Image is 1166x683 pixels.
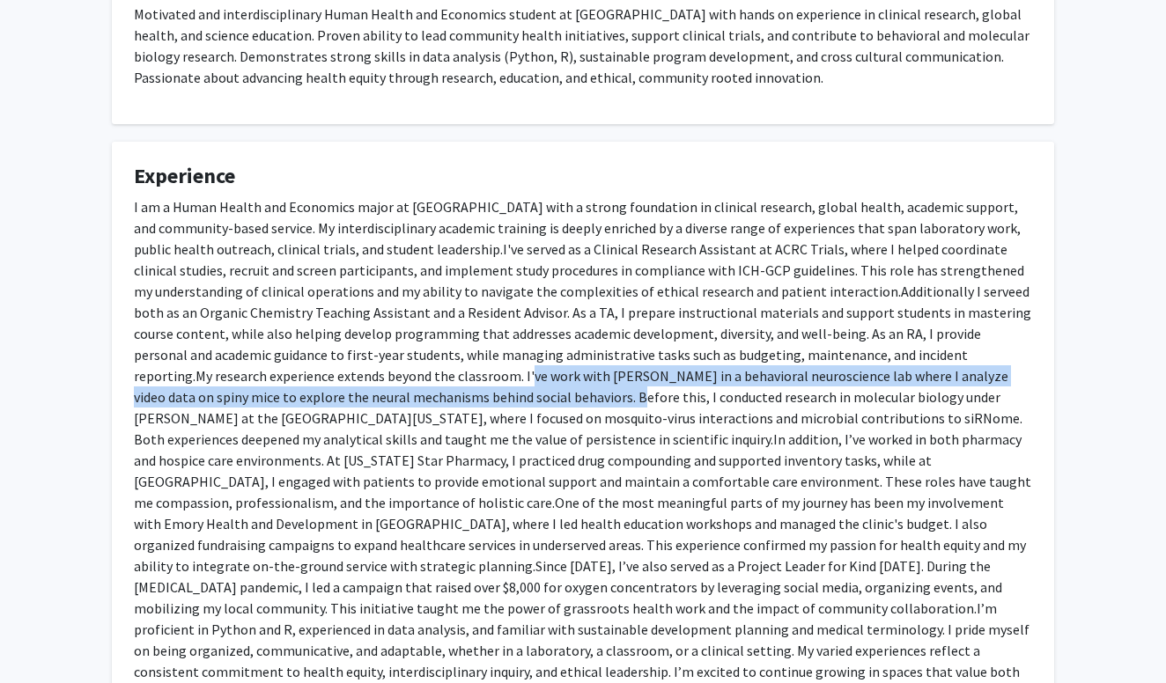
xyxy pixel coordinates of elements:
span: One of the most meaningful parts of my journey has been my involvement with Emory Health and Deve... [134,494,1026,575]
span: Additionally I serveed both as an Organic Chemistry Teaching Assistant and a Resident Advisor. As... [134,283,1031,385]
span: I've served as a Clinical Research Assistant at ACRC Trials, where I helped coordinate clinical s... [134,240,1024,300]
iframe: Chat [13,604,75,670]
span: My research experience extends beyond the classroom. I've work with [PERSON_NAME] in a behavioral... [134,367,1022,448]
span: Since [DATE], I’ve also served as a Project Leader for Kind [DATE]. During the [MEDICAL_DATA] pan... [134,557,1002,617]
span: In addition, I’ve worked in both pharmacy and hospice care environments. At [US_STATE] Star Pharm... [134,430,1031,511]
p: Motivated and interdisciplinary Human Health and Economics student at [GEOGRAPHIC_DATA] with hand... [134,4,1032,88]
h4: Experience [134,164,1032,189]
